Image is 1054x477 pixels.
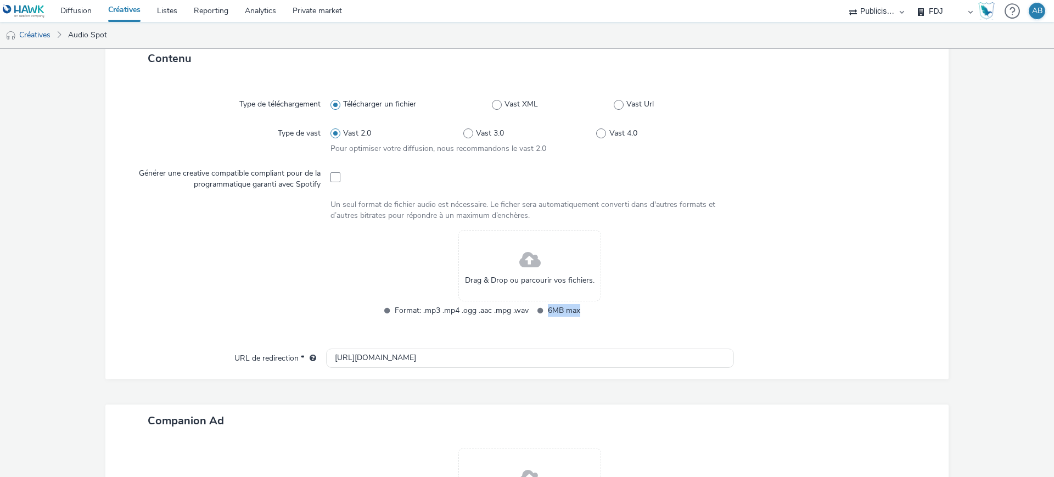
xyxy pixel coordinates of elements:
a: Audio Spot [63,22,113,48]
span: 6MB max [548,304,682,317]
span: Drag & Drop ou parcourir vos fichiers. [465,275,595,286]
span: Télécharger un fichier [343,99,416,110]
input: url... [326,349,734,368]
label: Type de téléchargement [235,94,325,110]
span: Companion Ad [148,413,224,428]
span: Vast 4.0 [609,128,637,139]
span: Vast Url [626,99,654,110]
img: audio [5,30,16,41]
label: Type de vast [273,124,325,139]
div: AB [1032,3,1042,19]
span: Format: .mp3 .mp4 .ogg .aac .mpg .wav [395,304,529,317]
span: Vast 3.0 [476,128,504,139]
span: Contenu [148,51,192,66]
span: Vast XML [504,99,538,110]
div: L'URL de redirection sera utilisée comme URL de validation avec certains SSP et ce sera l'URL de ... [304,353,316,364]
img: undefined Logo [3,4,45,18]
div: Un seul format de fichier audio est nécessaire. Le ficher sera automatiquement converti dans d'au... [330,199,730,222]
label: URL de redirection * [230,349,321,364]
img: Hawk Academy [978,2,995,20]
span: Vast 2.0 [343,128,371,139]
span: Pour optimiser votre diffusion, nous recommandons le vast 2.0 [330,143,546,154]
a: Hawk Academy [978,2,999,20]
label: Générer une creative compatible compliant pour de la programmatique garanti avec Spotify [125,164,325,190]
